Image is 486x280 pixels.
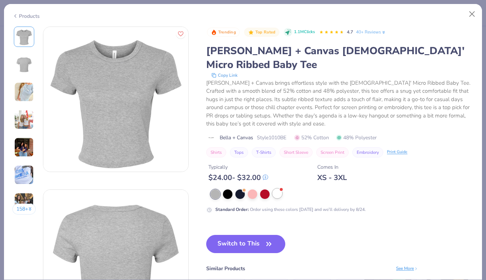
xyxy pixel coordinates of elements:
span: Top Rated [255,30,276,34]
div: See More [396,265,418,272]
img: User generated content [14,82,34,102]
img: User generated content [14,110,34,129]
button: T-Shirts [252,147,276,157]
div: Order using these colors [DATE] and we’ll delivery by 8/24. [215,206,366,213]
img: brand logo [206,135,216,141]
img: Front [15,28,33,45]
strong: Standard Order : [215,207,249,212]
span: Style 1010BE [257,134,286,141]
button: Short Sleeve [279,147,313,157]
img: User generated content [14,193,34,212]
img: User generated content [14,165,34,185]
div: 4.7 Stars [319,27,344,38]
div: Comes In [317,163,347,171]
img: User generated content [14,137,34,157]
img: Trending sort [211,29,217,35]
button: 158+ [12,204,36,215]
div: Similar Products [206,265,245,272]
button: Embroidery [352,147,383,157]
button: Badge Button [244,28,279,37]
div: [PERSON_NAME] + Canvas brings effortless style with the [DEMOGRAPHIC_DATA]' Micro Ribbed Baby Tee... [206,79,474,128]
div: Print Guide [387,149,407,155]
span: 48% Polyester [336,134,377,141]
a: 40+ Reviews [356,29,386,35]
img: Back [15,56,33,73]
button: Tops [230,147,248,157]
div: XS - 3XL [317,173,347,182]
span: Bella + Canvas [220,134,253,141]
img: Front [43,27,188,172]
button: Like [176,29,185,39]
span: 4.7 [347,29,353,35]
button: Close [465,7,479,21]
img: Top Rated sort [248,29,254,35]
button: Switch to This [206,235,285,253]
span: Trending [218,30,236,34]
div: $ 24.00 - $ 32.00 [208,173,268,182]
button: Shirts [206,147,226,157]
div: Typically [208,163,268,171]
button: Screen Print [316,147,349,157]
span: 52% Cotton [294,134,329,141]
div: [PERSON_NAME] + Canvas [DEMOGRAPHIC_DATA]' Micro Ribbed Baby Tee [206,44,474,72]
button: copy to clipboard [209,72,240,79]
span: 1.1M Clicks [294,29,315,35]
button: Badge Button [207,28,240,37]
div: Products [12,12,40,20]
